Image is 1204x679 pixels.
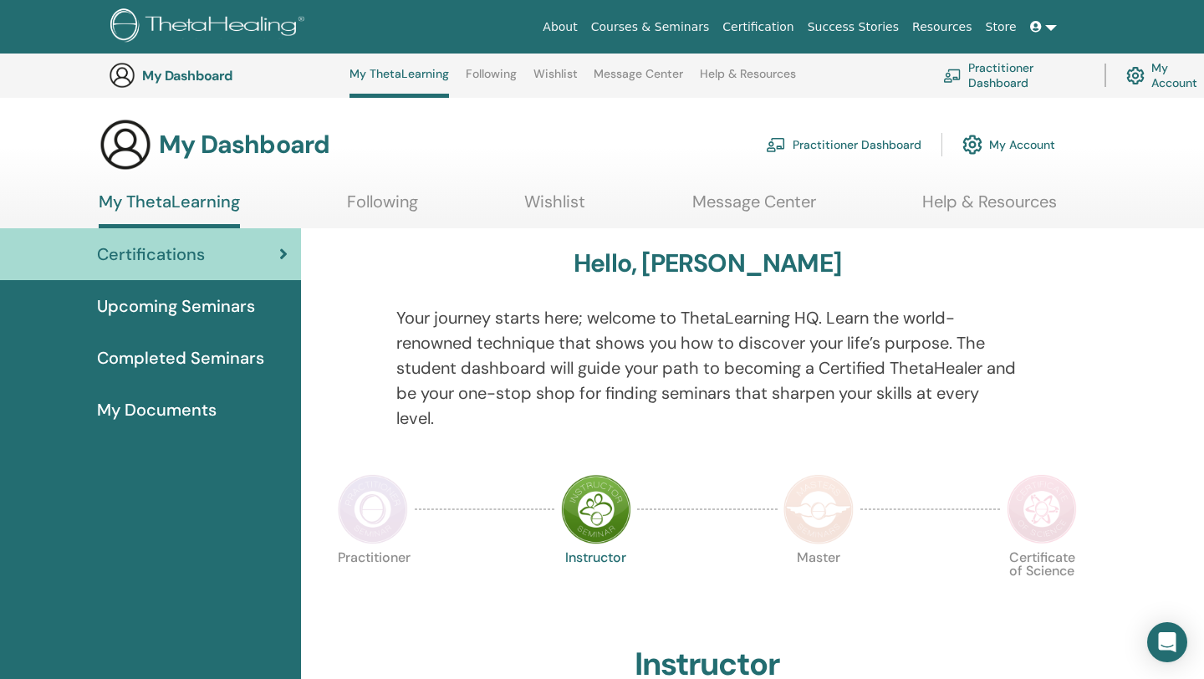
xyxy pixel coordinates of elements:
a: Message Center [692,191,816,224]
h3: My Dashboard [142,68,309,84]
img: chalkboard-teacher.svg [766,137,786,152]
p: Certificate of Science [1007,551,1077,621]
a: Wishlist [524,191,585,224]
a: About [536,12,584,43]
a: Following [466,67,517,94]
span: Upcoming Seminars [97,294,255,319]
p: Master [783,551,854,621]
img: generic-user-icon.jpg [109,62,135,89]
a: Success Stories [801,12,906,43]
img: Instructor [561,474,631,544]
p: Instructor [561,551,631,621]
a: Wishlist [533,67,578,94]
img: logo.png [110,8,310,46]
a: Certification [716,12,800,43]
p: Your journey starts here; welcome to ThetaLearning HQ. Learn the world-renowned technique that sh... [396,305,1019,431]
img: Practitioner [338,474,408,544]
h3: Hello, [PERSON_NAME] [574,248,841,278]
a: Resources [906,12,979,43]
p: Practitioner [338,551,408,621]
img: Master [783,474,854,544]
span: Certifications [97,242,205,267]
a: Practitioner Dashboard [766,126,921,163]
a: Help & Resources [922,191,1057,224]
a: Practitioner Dashboard [943,57,1084,94]
span: My Documents [97,397,217,422]
img: Certificate of Science [1007,474,1077,544]
img: cog.svg [962,130,982,159]
img: generic-user-icon.jpg [99,118,152,171]
img: chalkboard-teacher.svg [943,69,962,82]
a: Message Center [594,67,683,94]
a: Help & Resources [700,67,796,94]
img: cog.svg [1126,63,1145,89]
a: Courses & Seminars [584,12,717,43]
span: Completed Seminars [97,345,264,370]
a: My Account [962,126,1055,163]
a: Store [979,12,1023,43]
a: My ThetaLearning [349,67,449,98]
a: My ThetaLearning [99,191,240,228]
div: Open Intercom Messenger [1147,622,1187,662]
a: Following [347,191,418,224]
h3: My Dashboard [159,130,329,160]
